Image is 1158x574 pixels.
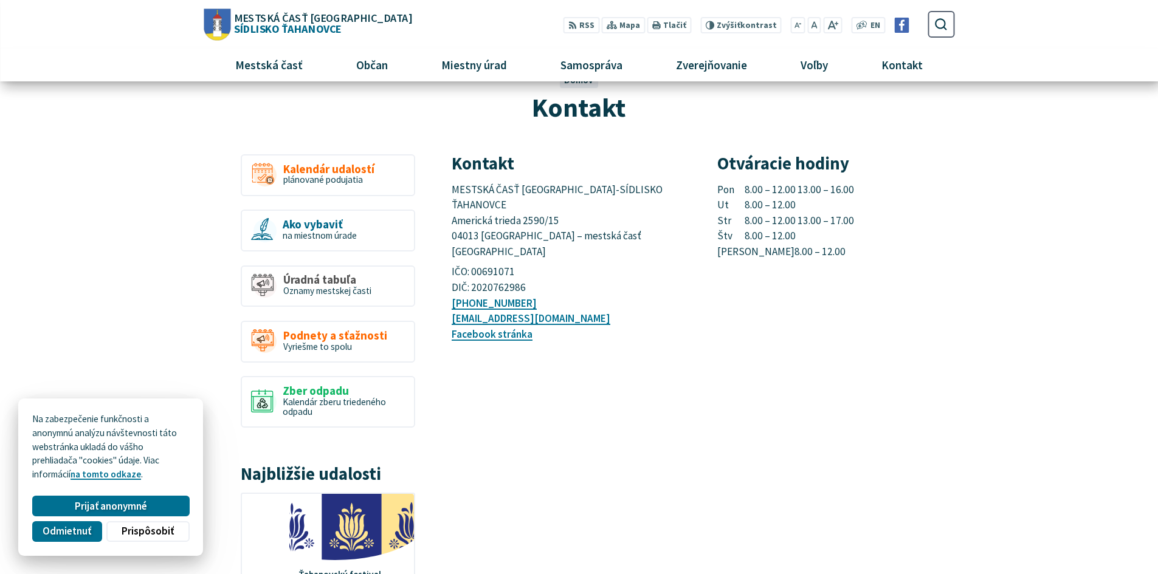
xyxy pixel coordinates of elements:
img: Prejsť na Facebook stránku [894,18,909,33]
a: Kalendár udalostí plánované podujatia [241,154,415,196]
button: Zmenšiť veľkosť písma [791,17,805,33]
a: Facebook stránka [452,327,532,341]
a: [PHONE_NUMBER] [452,296,537,310]
span: Kontakt [532,91,626,124]
span: [PERSON_NAME] [717,244,794,260]
span: Mestská časť [GEOGRAPHIC_DATA] [234,12,412,23]
button: Prispôsobiť [106,521,189,542]
a: Občan [334,49,410,81]
span: Sídlisko Ťahanovce [230,12,412,34]
span: Oznamy mestskej časti [283,285,371,296]
a: Zber odpadu Kalendár zberu triedeného odpadu [241,376,415,428]
span: EN [870,19,880,32]
button: Odmietnuť [32,521,102,542]
span: Ut [717,197,745,213]
span: Str [717,213,745,229]
a: RSS [563,17,599,33]
span: Vyriešme to spolu [283,341,352,352]
p: Na zabezpečenie funkčnosti a anonymnú analýzu návštevnosti táto webstránka ukladá do vášho prehli... [32,412,189,482]
a: Voľby [779,49,850,81]
span: Štv [717,228,745,244]
span: Zvýšiť [717,20,740,30]
h3: Najbližšie udalosti [241,465,415,483]
span: Pon [717,182,745,198]
a: Miestny úrad [419,49,529,81]
button: Zväčšiť veľkosť písma [823,17,842,33]
span: Zber odpadu [283,384,405,397]
span: Voľby [796,49,833,81]
a: Domov [564,74,593,86]
span: Úradná tabuľa [283,273,371,286]
a: Ako vybaviť na miestnom úrade [241,210,415,251]
a: Kontakt [860,49,945,81]
span: Kontakt [877,49,928,81]
img: Prejsť na domovskú stránku [204,9,230,40]
span: Zverejňovanie [672,49,752,81]
span: Prijať anonymné [75,500,147,513]
span: Tlačiť [663,21,686,30]
span: Podnety a sťažnosti [283,329,387,342]
button: Zvýšiťkontrast [700,17,781,33]
a: [EMAIL_ADDRESS][DOMAIN_NAME] [452,312,610,325]
a: Mestská časť [213,49,325,81]
span: Miestny úrad [436,49,511,81]
span: MESTSKÁ ČASŤ [GEOGRAPHIC_DATA]-SÍDLISKO ŤAHANOVCE Americká trieda 2590/15 04013 [GEOGRAPHIC_DATA]... [452,183,664,259]
span: Ako vybaviť [283,218,357,231]
span: Kalendár udalostí [283,163,374,176]
a: Mapa [602,17,645,33]
a: na tomto odkaze [71,468,141,480]
span: Kalendár zberu triedeného odpadu [283,396,386,418]
p: IČO: 00691071 DIČ: 2020762986 [452,264,689,295]
span: Samospráva [556,49,627,81]
h3: Kontakt [452,154,689,173]
a: Úradná tabuľa Oznamy mestskej časti [241,265,415,307]
p: 8.00 – 12.00 13.00 – 16.00 8.00 – 12.00 8.00 – 12.00 13.00 – 17.00 8.00 – 12.00 8.00 – 12.00 [717,182,954,260]
a: EN [867,19,884,32]
span: na miestnom úrade [283,230,357,241]
a: Logo Sídlisko Ťahanovce, prejsť na domovskú stránku. [204,9,412,40]
a: Samospráva [539,49,645,81]
button: Prijať anonymné [32,496,189,516]
a: Zverejňovanie [654,49,770,81]
span: kontrast [717,21,777,30]
button: Nastaviť pôvodnú veľkosť písma [807,17,821,33]
button: Tlačiť [647,17,691,33]
a: Podnety a sťažnosti Vyriešme to spolu [241,321,415,363]
span: Prispôsobiť [122,525,174,538]
span: Mestská časť [230,49,307,81]
h3: Otváracie hodiny [717,154,954,173]
span: plánované podujatia [283,174,363,185]
span: RSS [579,19,595,32]
span: Mapa [619,19,640,32]
span: Odmietnuť [43,525,91,538]
span: Občan [351,49,392,81]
